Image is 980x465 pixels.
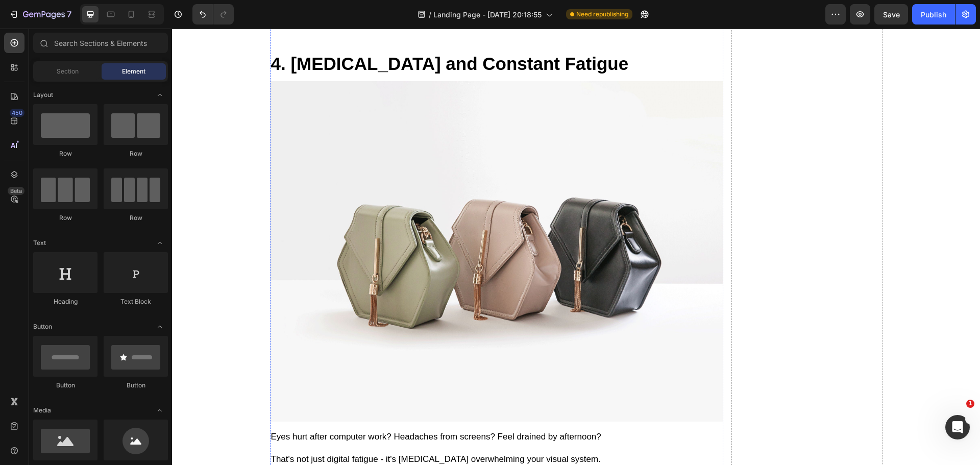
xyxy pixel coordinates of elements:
[8,187,24,195] div: Beta
[966,400,974,408] span: 1
[33,238,46,248] span: Text
[10,109,24,117] div: 450
[104,381,168,390] div: Button
[4,4,76,25] button: 7
[883,10,900,19] span: Save
[152,402,168,419] span: Toggle open
[192,4,234,25] div: Undo/Redo
[67,8,71,20] p: 7
[433,9,542,20] span: Landing Page - [DATE] 20:18:55
[104,149,168,158] div: Row
[945,415,970,439] iframe: Intercom live chat
[921,9,946,20] div: Publish
[33,90,53,100] span: Layout
[152,87,168,103] span: Toggle open
[104,213,168,223] div: Row
[576,10,628,19] span: Need republishing
[874,4,908,25] button: Save
[33,297,97,306] div: Heading
[172,29,980,465] iframe: Design area
[33,213,97,223] div: Row
[152,319,168,335] span: Toggle open
[104,297,168,306] div: Text Block
[33,381,97,390] div: Button
[33,406,51,415] span: Media
[33,149,97,158] div: Row
[33,322,52,331] span: Button
[33,33,168,53] input: Search Sections & Elements
[429,9,431,20] span: /
[912,4,955,25] button: Publish
[152,235,168,251] span: Toggle open
[99,424,550,437] p: That's not just digital fatigue - it's [MEDICAL_DATA] overwhelming your visual system.
[57,67,79,76] span: Section
[122,67,145,76] span: Element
